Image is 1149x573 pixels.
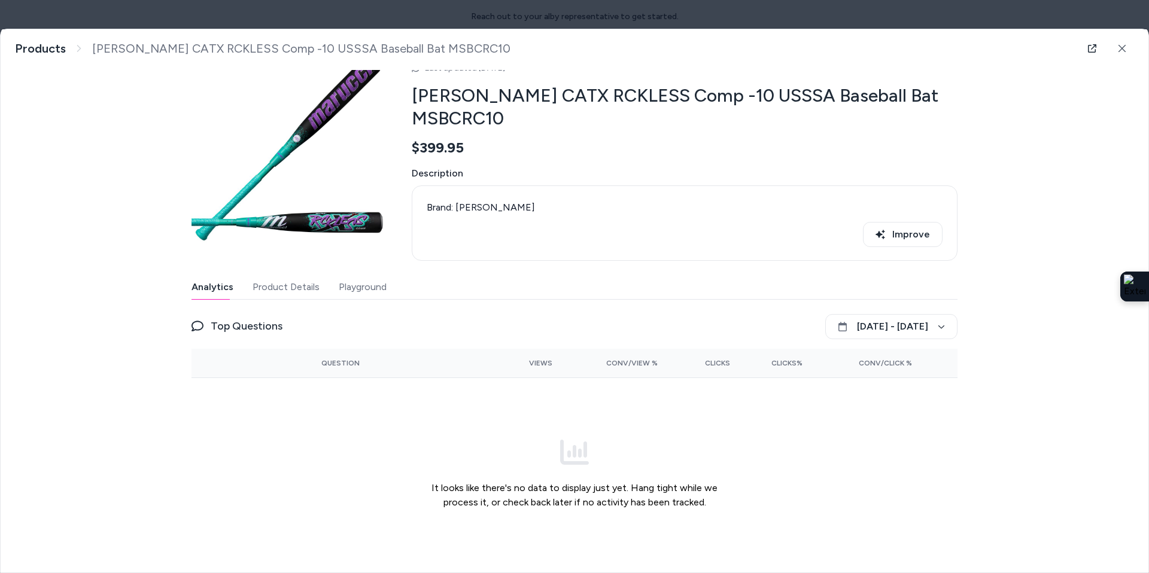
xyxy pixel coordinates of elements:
[771,358,803,368] span: Clicks%
[321,358,360,368] span: Question
[15,41,66,56] a: Products
[339,275,387,299] button: Playground
[705,358,730,368] span: Clicks
[191,275,233,299] button: Analytics
[825,314,957,339] button: [DATE] - [DATE]
[15,41,510,56] nav: breadcrumb
[321,353,360,373] button: Question
[253,275,320,299] button: Product Details
[412,139,464,157] span: $399.95
[529,358,552,368] span: Views
[412,166,957,181] span: Description
[421,388,728,560] div: It looks like there's no data to display just yet. Hang tight while we process it, or check back ...
[92,41,510,56] span: [PERSON_NAME] CATX RCKLESS Comp -10 USSSA Baseball Bat MSBCRC10
[822,353,912,373] button: Conv/Click %
[606,358,658,368] span: Conv/View %
[412,84,957,129] h2: [PERSON_NAME] CATX RCKLESS Comp -10 USSSA Baseball Bat MSBCRC10
[677,353,730,373] button: Clicks
[211,318,282,334] span: Top Questions
[427,200,943,215] p: Brand: [PERSON_NAME]
[499,353,552,373] button: Views
[859,358,912,368] span: Conv/Click %
[572,353,658,373] button: Conv/View %
[191,53,383,245] img: f7cd5b532df21feb_original.jpeg
[863,222,943,247] button: Improve
[749,353,803,373] button: Clicks%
